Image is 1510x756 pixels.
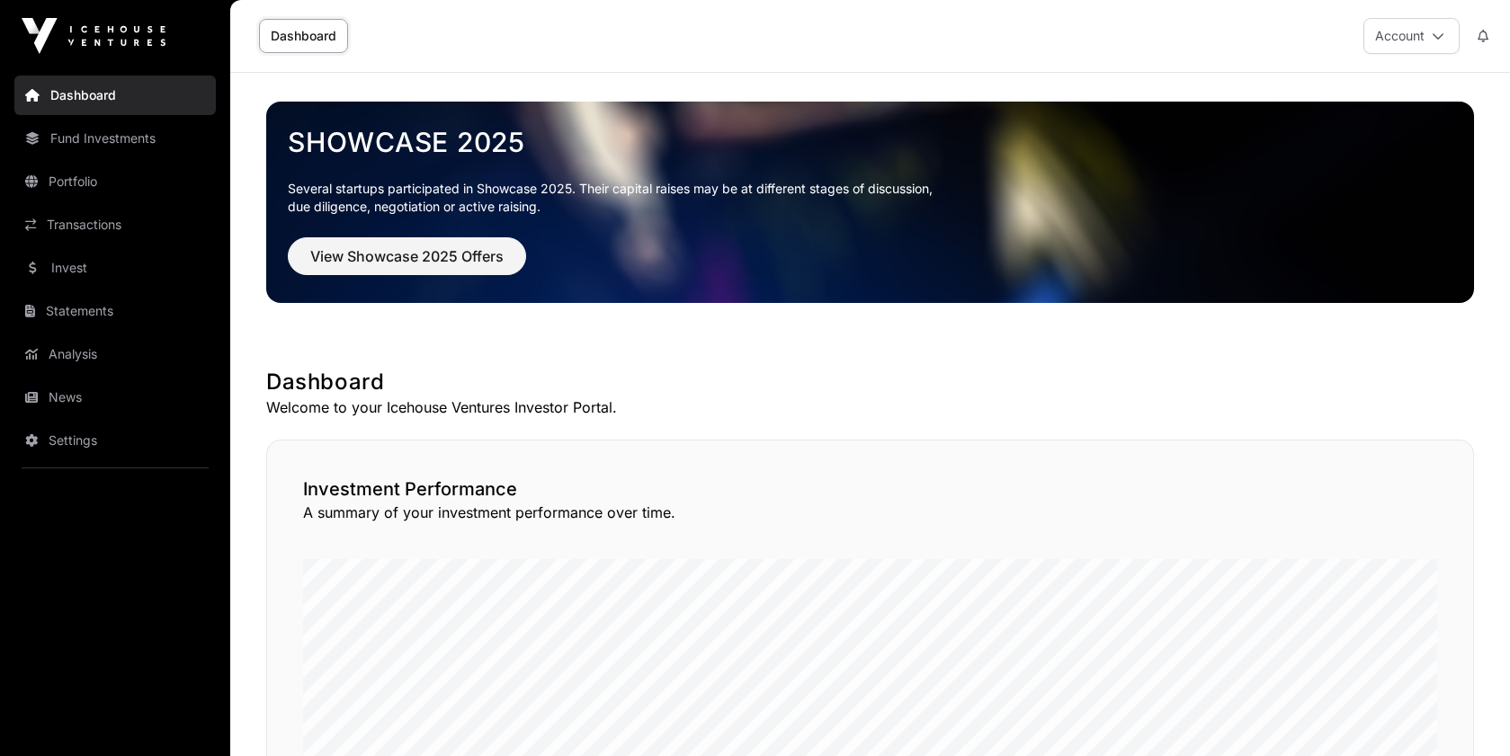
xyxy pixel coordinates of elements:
[259,19,348,53] a: Dashboard
[1363,18,1460,54] button: Account
[14,76,216,115] a: Dashboard
[310,245,504,267] span: View Showcase 2025 Offers
[14,162,216,201] a: Portfolio
[288,237,526,275] button: View Showcase 2025 Offers
[22,18,165,54] img: Icehouse Ventures Logo
[14,205,216,245] a: Transactions
[288,255,526,273] a: View Showcase 2025 Offers
[14,378,216,417] a: News
[266,368,1474,396] h1: Dashboard
[303,476,1437,502] h2: Investment Performance
[303,502,1437,523] p: A summary of your investment performance over time.
[288,180,1452,216] p: Several startups participated in Showcase 2025. Their capital raises may be at different stages o...
[266,102,1474,303] img: Showcase 2025
[14,421,216,460] a: Settings
[288,126,1452,158] a: Showcase 2025
[14,334,216,374] a: Analysis
[266,396,1474,418] p: Welcome to your Icehouse Ventures Investor Portal.
[14,119,216,158] a: Fund Investments
[14,291,216,331] a: Statements
[14,248,216,288] a: Invest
